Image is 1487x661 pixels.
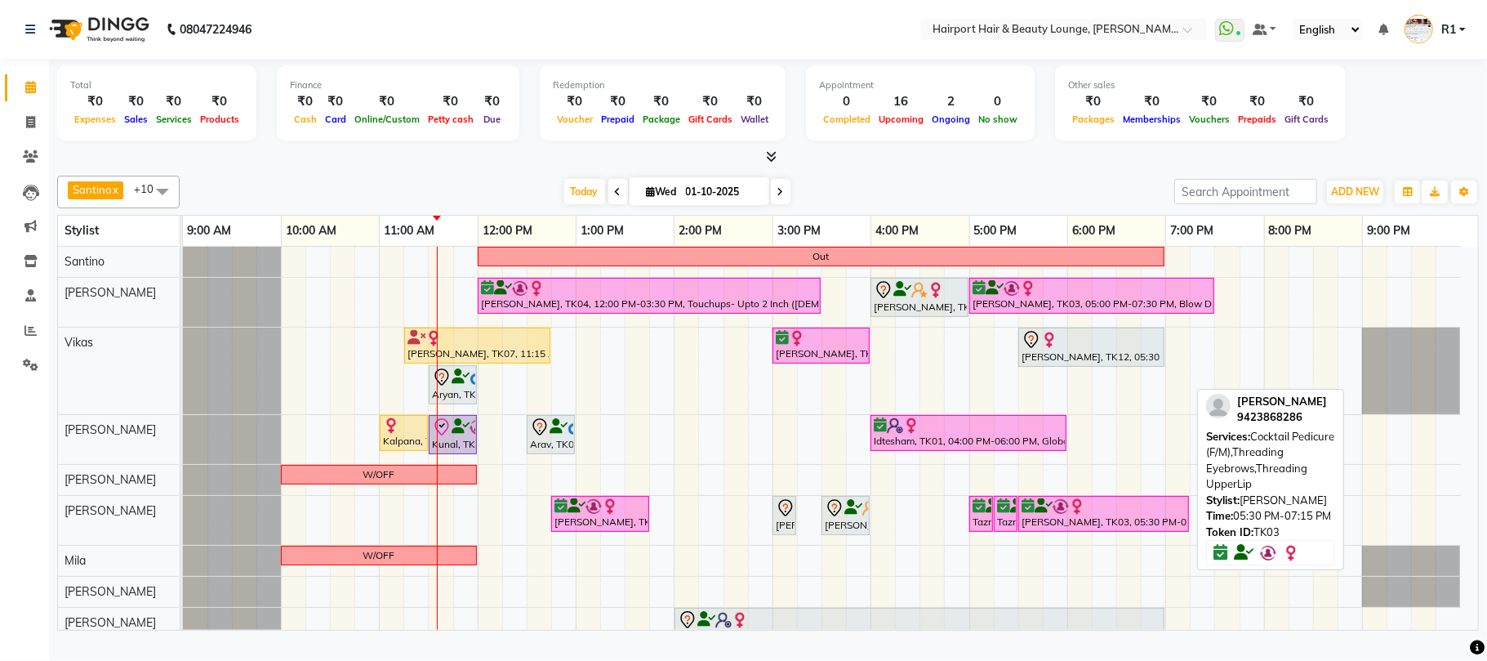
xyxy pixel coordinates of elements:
[65,553,86,568] span: Mila
[974,114,1022,125] span: No show
[65,615,156,630] span: [PERSON_NAME]
[553,114,597,125] span: Voucher
[597,114,639,125] span: Prepaid
[684,114,737,125] span: Gift Cards
[424,114,478,125] span: Petty cash
[974,92,1022,111] div: 0
[871,219,923,243] a: 4:00 PM
[479,114,505,125] span: Due
[196,114,243,125] span: Products
[363,467,395,482] div: W/OFF
[577,219,628,243] a: 1:00 PM
[674,219,726,243] a: 2:00 PM
[65,503,156,518] span: [PERSON_NAME]
[1068,219,1120,243] a: 6:00 PM
[134,182,166,195] span: +10
[350,92,424,111] div: ₹0
[872,418,1065,449] div: Idtesham, TK01, 04:00 PM-06:00 PM, Global Coloring- Balayage ([DEMOGRAPHIC_DATA])
[684,92,737,111] div: ₹0
[180,7,252,52] b: 08047224946
[65,422,156,437] span: [PERSON_NAME]
[65,335,93,350] span: Vikas
[321,92,350,111] div: ₹0
[774,498,795,533] div: [PERSON_NAME], TK06, 03:00 PM-03:15 PM, Threading Eyebrows,Clean Up- O3+ (F/M)
[1206,525,1335,541] div: TK03
[1234,92,1280,111] div: ₹0
[70,114,120,125] span: Expenses
[1166,219,1218,243] a: 7:00 PM
[1185,114,1234,125] span: Vouchers
[406,330,549,361] div: [PERSON_NAME], TK07, 11:15 AM-12:45 PM, Touchups- Upto 2 Inch ([DEMOGRAPHIC_DATA])
[290,92,321,111] div: ₹0
[970,219,1022,243] a: 5:00 PM
[1441,21,1456,38] span: R1
[1119,114,1185,125] span: Memberships
[995,498,1016,529] div: Tazneem PATANWALLA, TK09, 05:15 PM-05:30 PM, Threading Eyebrows
[872,280,967,315] div: [PERSON_NAME], TK14, 04:00 PM-05:00 PM, Blow Drys- Blow Dry Mid-Back
[1331,185,1379,198] span: ADD NEW
[643,185,681,198] span: Wed
[430,368,475,402] div: Aryan, TK11, 11:30 AM-12:00 PM, Hair Cuts -Sr.Stylist([DEMOGRAPHIC_DATA])
[290,78,506,92] div: Finance
[1280,92,1333,111] div: ₹0
[875,92,928,111] div: 16
[70,92,120,111] div: ₹0
[639,92,684,111] div: ₹0
[152,114,196,125] span: Services
[1206,394,1231,418] img: profile
[737,114,772,125] span: Wallet
[676,610,1163,645] div: [PERSON_NAME], TK02, 02:00 PM-07:00 PM, Highlights- Upto Mid Back
[350,114,424,125] span: Online/Custom
[1280,114,1333,125] span: Gift Cards
[1206,494,1240,507] span: Stylist:
[73,183,111,196] span: Santino
[65,472,156,487] span: [PERSON_NAME]
[928,114,974,125] span: Ongoing
[875,114,928,125] span: Upcoming
[183,219,235,243] a: 9:00 AM
[282,219,341,243] a: 10:00 AM
[1237,395,1327,408] span: [PERSON_NAME]
[1206,430,1334,491] span: Cocktail Pedicure (F/M),Threading Eyebrows,Threading UpperLip
[196,92,243,111] div: ₹0
[1265,219,1316,243] a: 8:00 PM
[528,418,573,452] div: Arav, TK05, 12:30 PM-01:00 PM, Hair Cuts -Sr.Stylist([DEMOGRAPHIC_DATA])
[430,418,475,452] div: Kunal, TK13, 11:30 AM-12:00 PM, Hair Cuts -Sr.Stylist([DEMOGRAPHIC_DATA])
[819,114,875,125] span: Completed
[1206,493,1335,509] div: [PERSON_NAME]
[111,183,118,196] a: x
[478,92,506,111] div: ₹0
[819,92,875,111] div: 0
[553,498,648,529] div: [PERSON_NAME], TK04, 12:45 PM-01:45 PM, Wine Pedicure (F/M)
[1206,509,1233,522] span: Time:
[65,285,156,300] span: [PERSON_NAME]
[1206,508,1335,525] div: 05:30 PM-07:15 PM
[1020,498,1187,529] div: [PERSON_NAME], TK03, 05:30 PM-07:15 PM, Cocktail Pedicure (F/M),Threading Eyebrows,Threading Uppe...
[479,219,536,243] a: 12:00 PM
[152,92,196,111] div: ₹0
[380,219,439,243] a: 11:00 AM
[1068,78,1333,92] div: Other sales
[813,249,830,264] div: Out
[971,498,991,529] div: Tazneem PATANWALLA, TK09, 05:00 PM-05:15 PM, Threading Eyebrows
[681,180,763,204] input: 2025-10-01
[819,78,1022,92] div: Appointment
[971,280,1213,311] div: [PERSON_NAME], TK03, 05:00 PM-07:30 PM, Blow Drys- Blow Dry Mid-Back,Touchups- Upto 2 Inch ([DEMO...
[70,78,243,92] div: Total
[774,330,868,361] div: [PERSON_NAME], TK08, 03:00 PM-04:00 PM, Hair Cuts -Sr.Stylist([DEMOGRAPHIC_DATA])
[1020,330,1163,364] div: [PERSON_NAME], TK12, 05:30 PM-07:00 PM, Touchups- Upto 2 Inch ([DEMOGRAPHIC_DATA])
[1327,181,1383,203] button: ADD NEW
[553,92,597,111] div: ₹0
[120,114,152,125] span: Sales
[65,254,105,269] span: Santino
[1068,114,1119,125] span: Packages
[1363,219,1414,243] a: 9:00 PM
[42,7,154,52] img: logo
[290,114,321,125] span: Cash
[1234,114,1280,125] span: Prepaids
[1405,15,1433,43] img: R1
[1119,92,1185,111] div: ₹0
[479,280,819,311] div: [PERSON_NAME], TK04, 12:00 PM-03:30 PM, Touchups- Upto 2 Inch ([DEMOGRAPHIC_DATA]),Highlights- Cr...
[1206,430,1250,443] span: Services:
[553,78,772,92] div: Redemption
